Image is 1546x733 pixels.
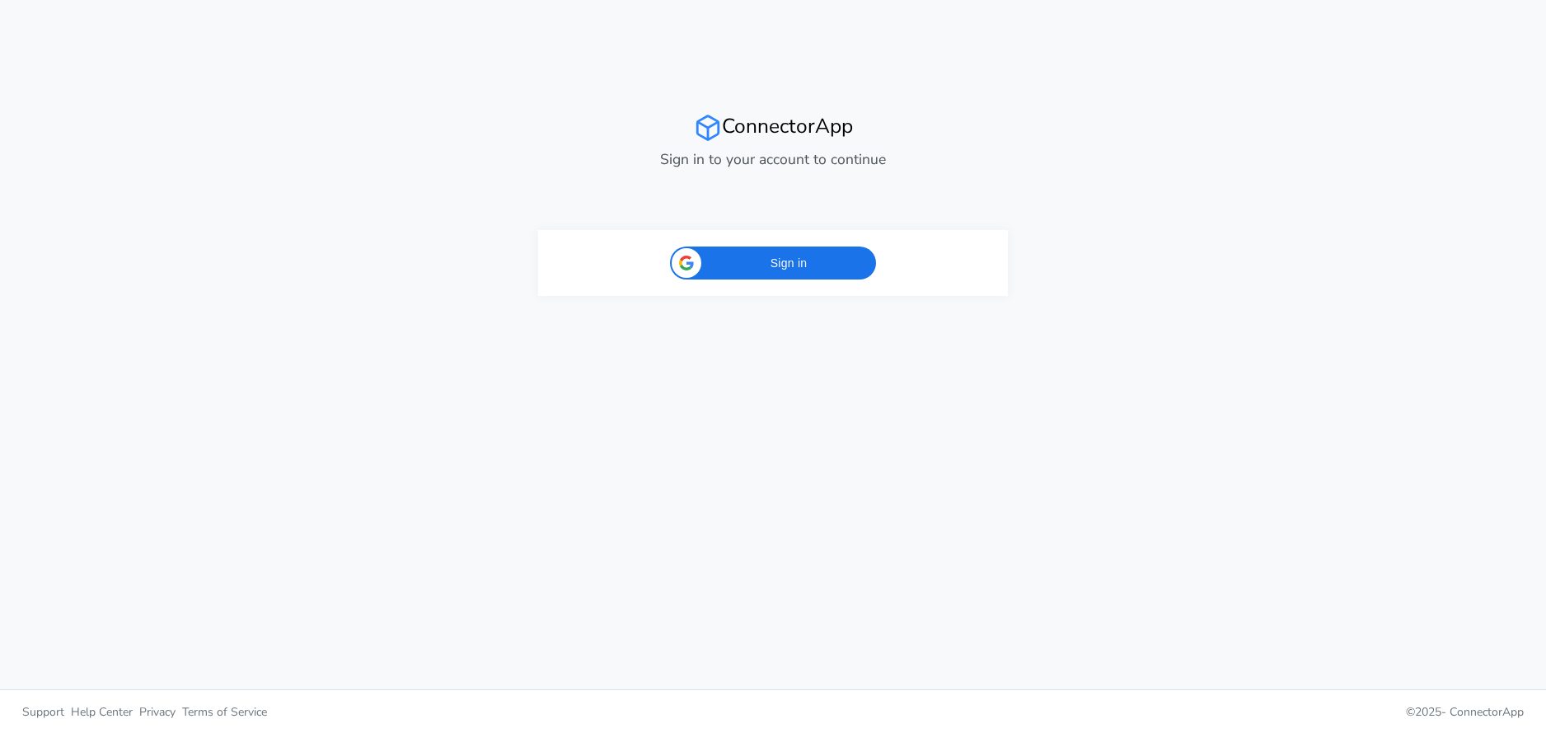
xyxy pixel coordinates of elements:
[538,114,1008,142] h2: ConnectorApp
[71,704,133,720] span: Help Center
[711,255,866,272] span: Sign in
[1450,704,1524,720] span: ConnectorApp
[182,704,267,720] span: Terms of Service
[22,704,64,720] span: Support
[670,247,876,280] div: Sign in
[785,703,1524,721] p: © 2025 -
[538,148,1008,170] p: Sign in to your account to continue
[139,704,176,720] span: Privacy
